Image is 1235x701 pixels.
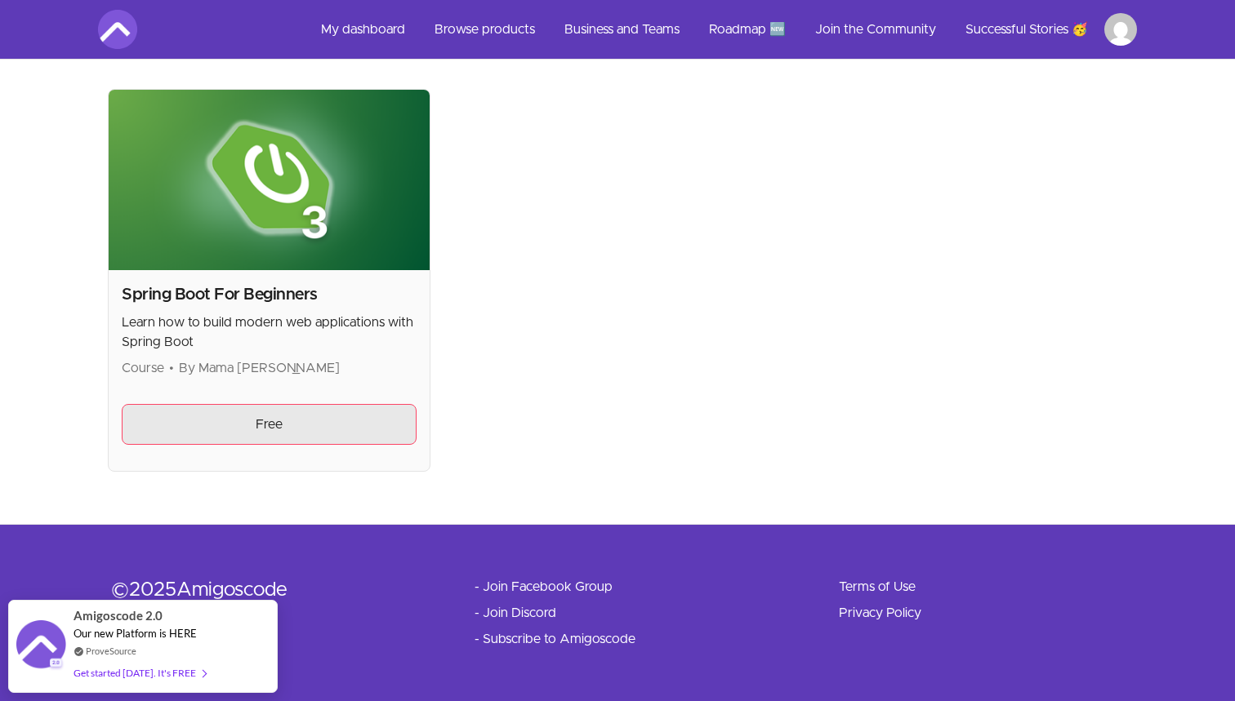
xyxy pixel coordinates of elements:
a: Successful Stories 🥳 [952,10,1101,49]
a: - Join Discord [475,603,556,623]
img: provesource social proof notification image [16,620,65,673]
a: Join the Community [802,10,949,49]
a: - Join Facebook Group [475,577,613,597]
span: Our new Platform is HERE [74,627,197,640]
span: • [169,362,174,375]
img: Profile image for ahmed zaridi [1104,13,1137,46]
span: Course [122,362,164,375]
img: Amigoscode logo [98,10,137,49]
a: Browse products [421,10,548,49]
h2: Spring Boot For Beginners [122,283,417,306]
img: Product image for Spring Boot For Beginners [109,90,430,270]
a: Free [122,404,417,445]
a: Roadmap 🆕 [696,10,799,49]
a: My dashboard [308,10,418,49]
a: Terms of Use [839,577,916,597]
a: Privacy Policy [839,603,921,623]
p: Learn how to build modern web applications with Spring Boot [122,313,417,352]
div: Get started [DATE]. It's FREE [74,663,206,682]
a: - Subscribe to Amigoscode [475,629,635,649]
a: ProveSource [86,644,136,658]
a: Business and Teams [551,10,693,49]
span: By Mama [PERSON_NAME] [179,362,340,375]
nav: Main [308,10,1137,49]
span: Amigoscode 2.0 [74,606,163,625]
div: © 2025 Amigoscode [111,577,422,603]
